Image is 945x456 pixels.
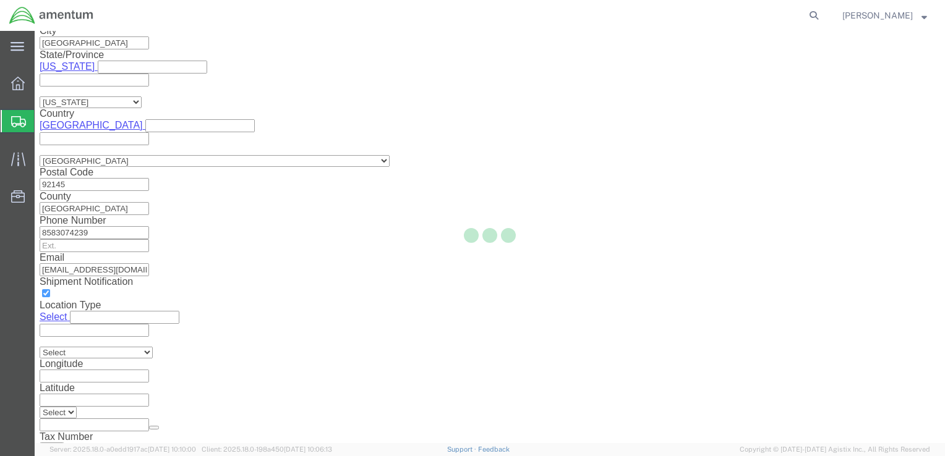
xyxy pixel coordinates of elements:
span: Server: 2025.18.0-a0edd1917ac [49,445,196,453]
img: logo [9,6,94,25]
span: Jeff Plummer [842,9,913,22]
span: [DATE] 10:06:13 [284,445,332,453]
a: Support [447,445,478,453]
span: Client: 2025.18.0-198a450 [202,445,332,453]
button: [PERSON_NAME] [842,8,928,23]
a: Feedback [478,445,510,453]
span: [DATE] 10:10:00 [148,445,196,453]
span: Copyright © [DATE]-[DATE] Agistix Inc., All Rights Reserved [740,444,930,455]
